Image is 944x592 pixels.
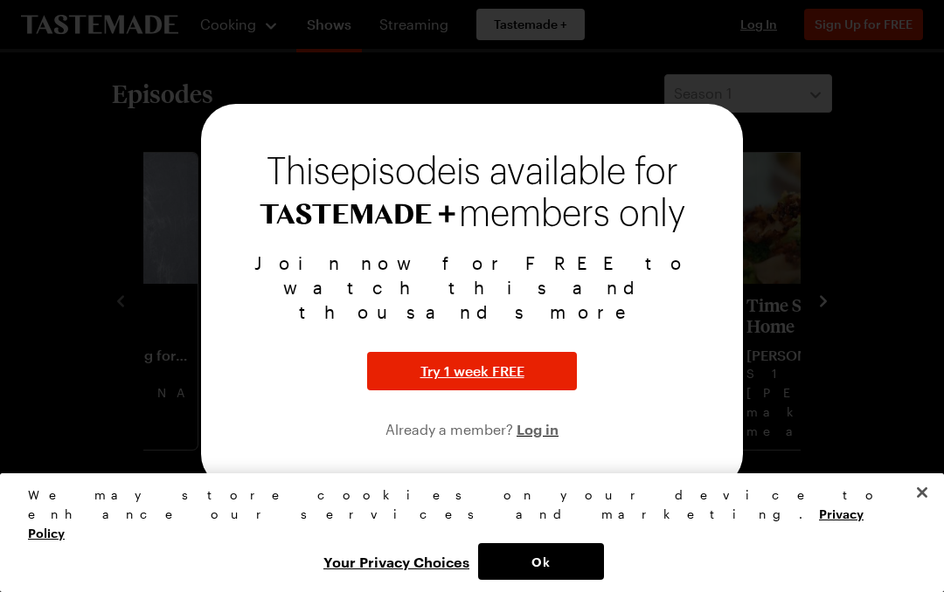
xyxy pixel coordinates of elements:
[28,485,901,543] div: We may store cookies on your device to enhance our services and marketing.
[459,195,685,233] span: members only
[385,421,517,437] span: Already a member?
[315,543,478,580] button: Your Privacy Choices
[420,361,524,382] span: Try 1 week FREE
[903,473,941,512] button: Close
[517,418,559,439] button: Log in
[478,543,604,580] button: Ok
[28,485,901,580] div: Privacy
[367,352,577,390] button: Try 1 week FREE
[267,155,678,189] span: This episode is available for
[222,251,722,324] p: Join now for FREE to watch this and thousands more
[260,203,455,224] img: Tastemade+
